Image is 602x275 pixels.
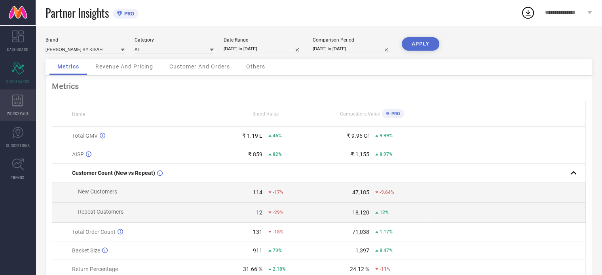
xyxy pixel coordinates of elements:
[95,63,153,70] span: Revenue And Pricing
[380,152,393,157] span: 8.97%
[72,133,98,139] span: Total GMV
[351,151,369,157] div: ₹ 1,155
[253,189,262,195] div: 114
[273,133,282,138] span: 46%
[224,37,303,43] div: Date Range
[273,229,283,235] span: -18%
[72,247,100,254] span: Basket Size
[57,63,79,70] span: Metrics
[6,142,30,148] span: SUGGESTIONS
[273,210,283,215] span: -29%
[248,151,262,157] div: ₹ 859
[7,110,29,116] span: WORKSPACE
[313,45,392,53] input: Select comparison period
[72,266,118,272] span: Return Percentage
[78,188,117,195] span: New Customers
[313,37,392,43] div: Comparison Period
[256,209,262,216] div: 12
[352,229,369,235] div: 71,038
[273,190,283,195] span: -17%
[72,170,155,176] span: Customer Count (New vs Repeat)
[6,78,30,84] span: SCORECARDS
[340,111,380,117] span: Competitors Value
[352,189,369,195] div: 47,185
[52,82,586,91] div: Metrics
[380,266,390,272] span: -11%
[46,5,109,21] span: Partner Insights
[253,247,262,254] div: 911
[122,11,134,17] span: PRO
[402,37,439,51] button: APPLY
[72,229,116,235] span: Total Order Count
[253,111,279,117] span: Brand Value
[355,247,369,254] div: 1,397
[135,37,214,43] div: Category
[380,229,393,235] span: 1.17%
[72,112,85,117] span: Name
[243,266,262,272] div: 31.66 %
[242,133,262,139] div: ₹ 1.19 L
[7,46,28,52] span: DASHBOARD
[350,266,369,272] div: 24.12 %
[380,190,394,195] span: -9.64%
[246,63,265,70] span: Others
[169,63,230,70] span: Customer And Orders
[11,174,25,180] span: TRENDS
[352,209,369,216] div: 18,120
[253,229,262,235] div: 131
[347,133,369,139] div: ₹ 9.95 Cr
[273,248,282,253] span: 79%
[273,266,286,272] span: 2.18%
[521,6,535,20] div: Open download list
[389,111,400,116] span: PRO
[78,209,123,215] span: Repeat Customers
[380,248,393,253] span: 8.47%
[380,133,393,138] span: 9.99%
[273,152,282,157] span: 82%
[72,151,84,157] span: AISP
[380,210,389,215] span: 12%
[224,45,303,53] input: Select date range
[46,37,125,43] div: Brand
